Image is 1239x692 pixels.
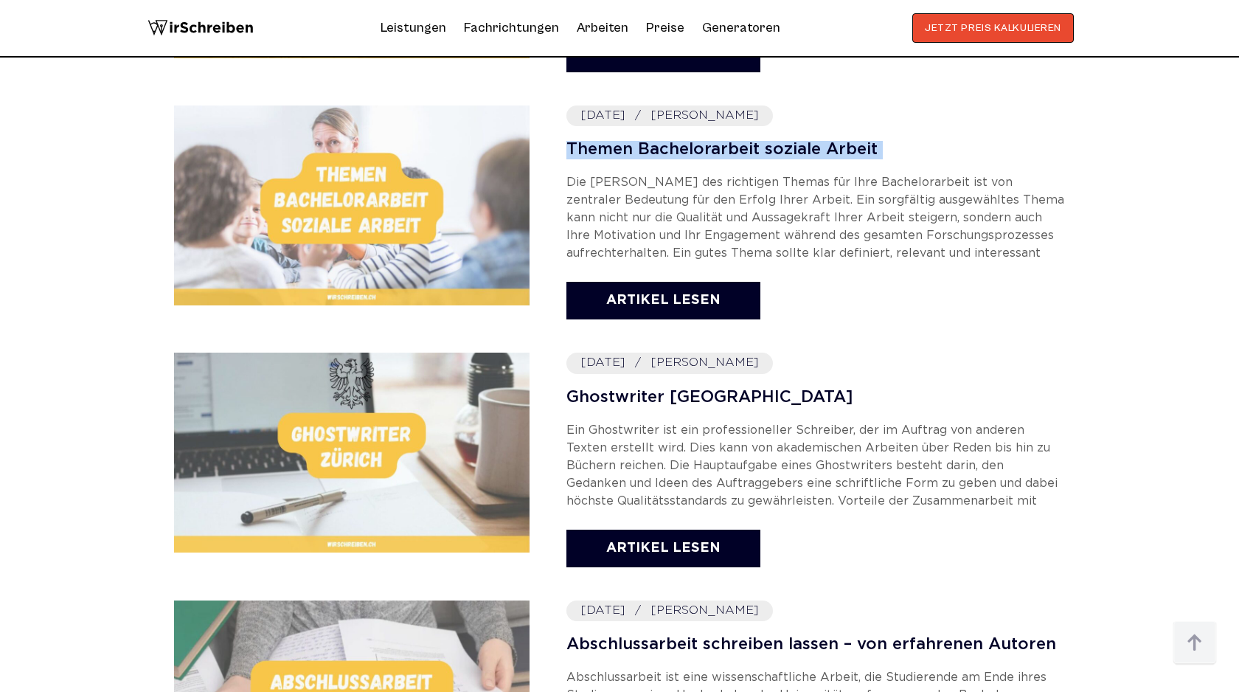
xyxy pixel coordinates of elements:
p: Ein Ghostwriter ist ein professioneller Schreiber, der im Auftrag von anderen Texten erstellt wir... [566,422,1065,528]
img: Ghostwriter Zürich | WirSchreiben.ch [174,353,530,553]
img: logo wirschreiben [147,13,254,43]
address: [PERSON_NAME] [566,601,773,621]
button: JETZT PREIS KALKULIEREN [912,13,1074,43]
a: Generatoren [702,16,780,40]
a: Leistungen [381,16,446,40]
a: Arbeiten [577,16,628,40]
a: Fachrichtungen [464,16,559,40]
p: Die [PERSON_NAME] des richtigen Themas für Ihre Bachelorarbeit ist von zentraler Bedeutung für de... [566,174,1065,280]
time: [DATE] [581,110,651,121]
a: Abschlussarbeit schreiben lassen – von erfahrenen Autoren [566,636,1065,654]
time: [DATE] [581,605,651,616]
a: Ghostwriter [GEOGRAPHIC_DATA] [566,389,1065,407]
a: Artikel lesen [566,282,760,319]
img: button top [1173,621,1217,665]
a: Themen Bachelorarbeit soziale Arbeit [566,141,1065,159]
address: [PERSON_NAME] [566,105,773,126]
a: Artikel lesen [566,530,760,567]
time: [DATE] [581,357,651,368]
img: Themen Bachelorarbeit Soziale Arbeit | WirSchreiben.ch [174,105,530,305]
address: [PERSON_NAME] [566,353,773,373]
a: Preise [646,20,684,35]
